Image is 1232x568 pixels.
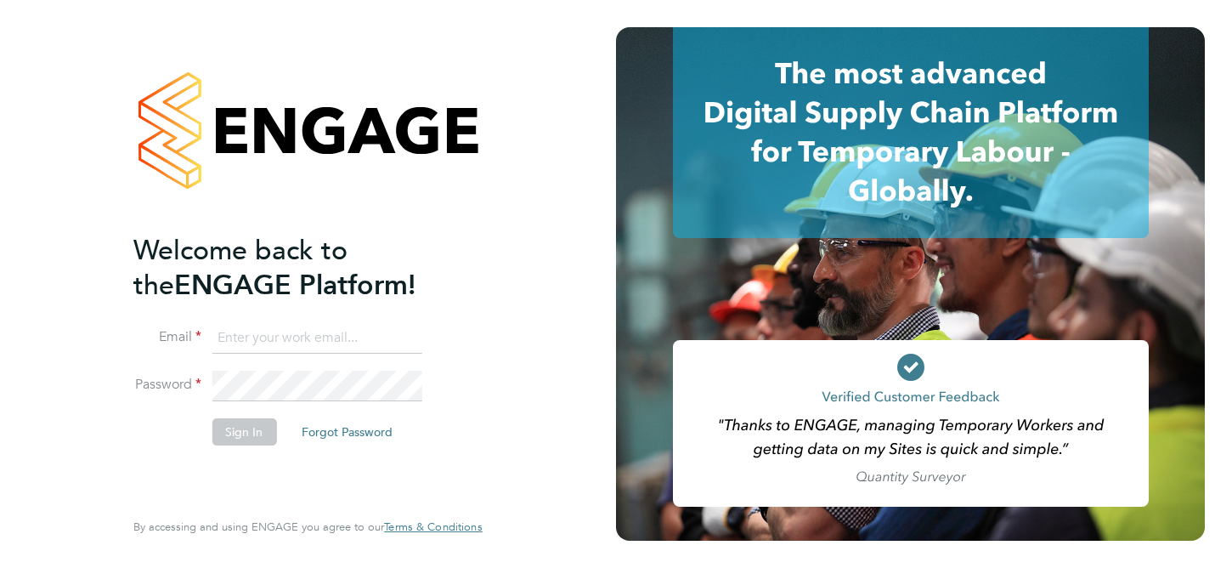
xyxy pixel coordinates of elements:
button: Sign In [212,418,276,446]
label: Email [133,328,201,346]
button: Forgot Password [288,418,406,446]
span: Terms & Conditions [384,520,482,534]
label: Password [133,376,201,394]
span: By accessing and using ENGAGE you agree to our [133,520,482,534]
input: Enter your work email... [212,323,421,354]
span: Welcome back to the [133,234,348,302]
a: Terms & Conditions [384,520,482,534]
h2: ENGAGE Platform! [133,233,465,303]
